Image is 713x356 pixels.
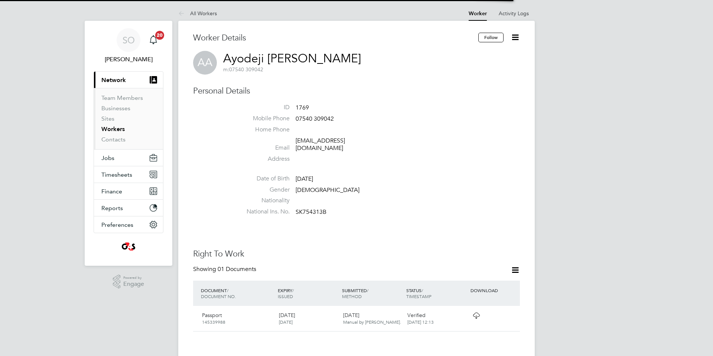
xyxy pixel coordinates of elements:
[120,241,137,252] img: g4s4-logo-retina.png
[201,293,236,299] span: DOCUMENT NO.
[94,241,163,252] a: Go to home page
[101,221,133,228] span: Preferences
[342,293,362,299] span: METHOD
[238,175,290,183] label: Date of Birth
[123,35,135,45] span: SO
[193,33,478,43] h3: Worker Details
[113,275,144,289] a: Powered byEngage
[238,104,290,111] label: ID
[193,86,520,97] h3: Personal Details
[227,287,228,293] span: /
[101,76,126,84] span: Network
[469,284,520,297] div: DOWNLOAD
[123,281,144,287] span: Engage
[296,137,345,152] a: [EMAIL_ADDRESS][DOMAIN_NAME]
[146,28,161,52] a: 20
[94,200,163,216] button: Reports
[296,186,359,194] span: [DEMOGRAPHIC_DATA]
[276,284,340,303] div: EXPIRY
[279,319,293,325] span: [DATE]
[223,51,361,66] a: Ayodeji [PERSON_NAME]
[238,197,290,205] label: Nationality
[296,115,334,123] span: 07540 309042
[276,309,340,328] div: [DATE]
[199,284,276,303] div: DOCUMENT
[406,293,432,299] span: TIMESTAMP
[199,309,276,328] div: Passport
[223,66,263,73] span: 07540 309042
[343,319,401,325] span: Manual by [PERSON_NAME].
[407,319,434,325] span: [DATE] 12:13
[340,284,404,303] div: SUBMITTED
[101,154,114,161] span: Jobs
[407,312,426,319] span: Verified
[101,115,114,122] a: Sites
[296,208,326,216] span: SK754313B
[94,216,163,233] button: Preferences
[223,66,229,73] span: m:
[202,319,225,325] span: 145339988
[292,287,294,293] span: /
[340,309,404,328] div: [DATE]
[296,104,309,111] span: 1769
[101,94,143,101] a: Team Members
[94,72,163,88] button: Network
[499,10,529,17] a: Activity Logs
[218,265,256,273] span: 01 Documents
[296,175,313,183] span: [DATE]
[193,51,217,75] span: AA
[238,144,290,152] label: Email
[478,33,504,42] button: Follow
[94,183,163,199] button: Finance
[94,28,163,64] a: SO[PERSON_NAME]
[94,55,163,64] span: Samantha Orchard
[404,284,469,303] div: STATUS
[101,171,132,178] span: Timesheets
[94,166,163,183] button: Timesheets
[101,205,123,212] span: Reports
[238,126,290,134] label: Home Phone
[469,10,487,17] a: Worker
[101,136,126,143] a: Contacts
[421,287,423,293] span: /
[193,265,258,273] div: Showing
[193,249,520,259] h3: Right To Work
[238,115,290,123] label: Mobile Phone
[155,31,164,40] span: 20
[238,208,290,216] label: National Ins. No.
[178,10,217,17] a: All Workers
[101,188,122,195] span: Finance
[101,125,125,133] a: Workers
[238,186,290,194] label: Gender
[85,21,172,266] nav: Main navigation
[367,287,368,293] span: /
[94,150,163,166] button: Jobs
[101,105,130,112] a: Businesses
[94,88,163,149] div: Network
[123,275,144,281] span: Powered by
[278,293,293,299] span: ISSUED
[238,155,290,163] label: Address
